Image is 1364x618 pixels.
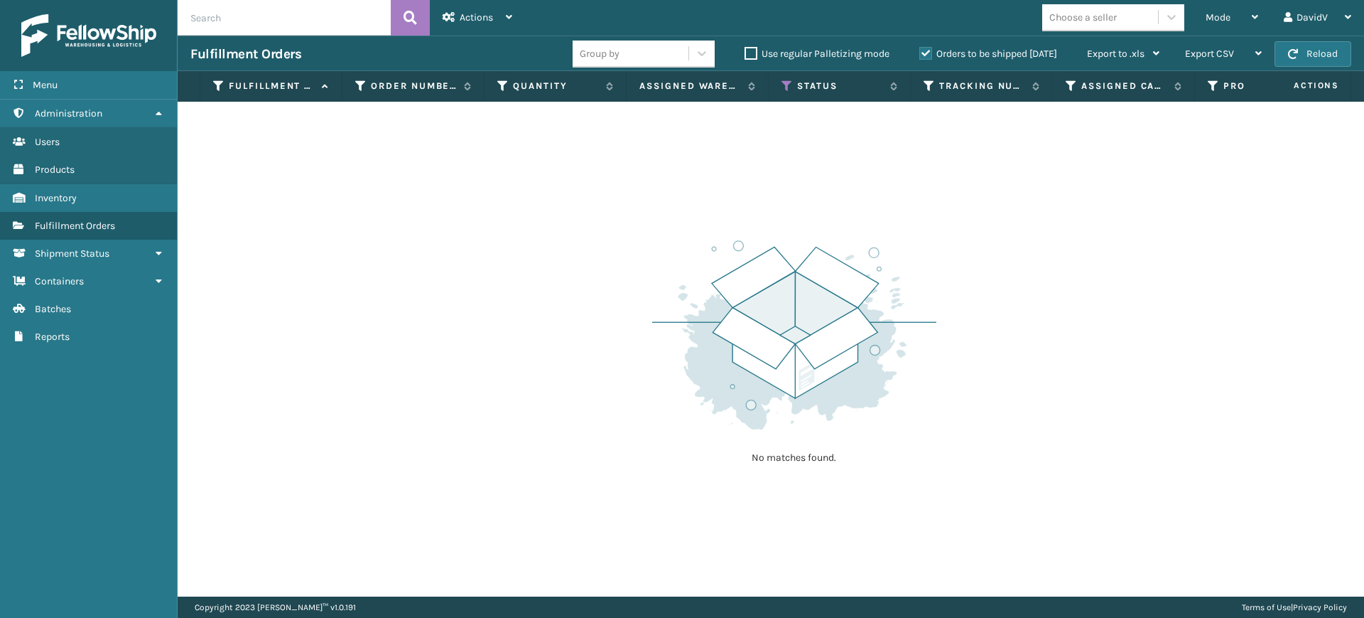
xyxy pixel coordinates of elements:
[919,48,1057,60] label: Orders to be shipped [DATE]
[639,80,741,92] label: Assigned Warehouse
[580,46,619,61] div: Group by
[745,48,889,60] label: Use regular Palletizing mode
[1081,80,1167,92] label: Assigned Carrier Service
[35,164,75,176] span: Products
[513,80,599,92] label: Quantity
[939,80,1025,92] label: Tracking Number
[35,303,71,315] span: Batches
[35,275,84,287] span: Containers
[1293,602,1347,612] a: Privacy Policy
[797,80,883,92] label: Status
[195,597,356,618] p: Copyright 2023 [PERSON_NAME]™ v 1.0.191
[35,220,115,232] span: Fulfillment Orders
[460,11,493,23] span: Actions
[35,247,109,260] span: Shipment Status
[35,192,77,204] span: Inventory
[1242,602,1291,612] a: Terms of Use
[21,14,156,57] img: logo
[33,79,58,91] span: Menu
[1049,10,1117,25] div: Choose a seller
[1206,11,1230,23] span: Mode
[371,80,457,92] label: Order Number
[190,46,301,63] h3: Fulfillment Orders
[35,107,102,119] span: Administration
[1274,41,1351,67] button: Reload
[229,80,315,92] label: Fulfillment Order Id
[1087,48,1144,60] span: Export to .xls
[35,136,60,148] span: Users
[1223,80,1309,92] label: Product SKU
[35,331,70,343] span: Reports
[1249,74,1348,97] span: Actions
[1242,597,1347,618] div: |
[1185,48,1234,60] span: Export CSV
